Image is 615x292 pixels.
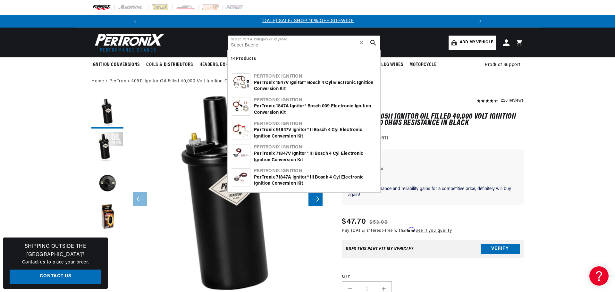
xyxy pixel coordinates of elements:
h1: PerTronix 40511 Ignitor Oil Filled 40,000 Volt Ignition Coil with 3.0 Ohms Resistance in Black [342,113,524,127]
span: $47.70 [342,216,366,228]
summary: Headers, Exhausts & Components [196,57,278,72]
button: search button [366,36,380,50]
img: PerTronix 1847A Ignitor® Bosch 009 Electronic Ignition Conversion Kit [232,97,250,115]
p: Contact us to place your order. [10,259,101,266]
div: Pertronix Ignition [254,168,376,174]
a: Home [91,78,104,85]
div: Announcement [141,18,474,25]
b: 14 Products [231,56,256,61]
div: PerTronix 91847V Ignitor® II Bosch 4 cyl Electronic Ignition Conversion Kit [254,127,376,139]
span: Add my vehicle [460,39,493,46]
button: Load image 4 in gallery view [91,202,123,234]
div: 228 Reviews [501,96,524,104]
div: Part Number: [342,134,524,143]
button: Verify [481,244,520,254]
span: Motorcycle [409,62,436,68]
div: Pertronix Ignition [254,144,376,151]
div: PerTronix 1847V Ignitor® Bosch 4 cyl Electronic Ignition Conversion Kit [254,80,376,92]
span: Spark Plug Wires [364,62,403,68]
span: Ignition Conversions [91,62,140,68]
button: Load image 3 in gallery view [91,167,123,199]
p: Amazing performance and reliability gains for a competitive price, definitely will buy again! [348,186,517,198]
div: Pertronix Ignition [254,121,376,127]
summary: Coils & Distributors [143,57,196,72]
span: Coils & Distributors [146,62,193,68]
slideshow-component: Translation missing: en.sections.announcements.announcement_bar [75,15,540,28]
label: QTY [342,274,524,279]
nav: breadcrumbs [91,78,524,85]
img: PerTronix 91847V Ignitor® II Bosch 4 cyl Electronic Ignition Conversion Kit [232,121,250,139]
input: Search Part #, Category or Keyword [228,36,380,50]
img: Pertronix [91,31,165,54]
button: Load image 2 in gallery view [91,132,123,164]
div: PerTronix 71847A Ignitor® III Bosch 4 cyl Electronic Ignition Conversion Kit [254,174,376,187]
span: Headers, Exhausts & Components [199,62,274,68]
a: See if you qualify - Learn more about Affirm Financing (opens in modal) [416,229,452,233]
p: Kolton O. [348,155,517,164]
span: Affirm [403,227,415,232]
div: Pertronix Ignition [254,73,376,80]
p: Pay [DATE] interest-free with . [342,228,452,234]
div: PerTronix 1847A Ignitor® Bosch 009 Electronic Ignition Conversion Kit [254,103,376,116]
span: Product Support [485,62,520,69]
div: PerTronix 71847V Ignitor® III Bosch 4 cyl Electronic Ignition Conversion Kit [254,151,376,163]
button: Translation missing: en.sections.announcements.previous_announcement [129,15,141,28]
img: PerTronix 1847V Ignitor® Bosch 4 cyl Electronic Ignition Conversion Kit [232,74,250,92]
summary: Motorcycle [406,57,440,72]
summary: Ignition Conversions [91,57,143,72]
button: Translation missing: en.sections.announcements.next_announcement [474,15,487,28]
div: 1 of 3 [141,18,474,25]
a: Contact Us [10,270,101,284]
s: $53.00 [369,219,388,226]
summary: Spark Plug Wires [361,57,407,72]
button: Slide left [133,192,147,206]
a: Add my vehicle [449,36,496,50]
button: Slide right [308,192,323,206]
button: Load image 1 in gallery view [91,96,123,129]
a: PerTronix 40511 Ignitor Oil Filled 40,000 Volt Ignition Coil with 3.0 Ohms Resistance in Black [109,78,309,85]
img: PerTronix 71847A Ignitor® III Bosch 4 cyl Electronic Ignition Conversion Kit [232,169,250,187]
img: PerTronix 71847V Ignitor® III Bosch 4 cyl Electronic Ignition Conversion Kit [232,145,250,163]
h3: Shipping Outside the [GEOGRAPHIC_DATA]? [10,243,101,259]
div: Does This part fit My vehicle? [346,246,413,252]
a: [DATE] SALE: SHOP 10% OFF SITEWIDE [261,19,354,23]
div: Pertronix Ignition [254,97,376,104]
summary: Product Support [485,57,524,73]
strong: 40511 [375,136,389,141]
